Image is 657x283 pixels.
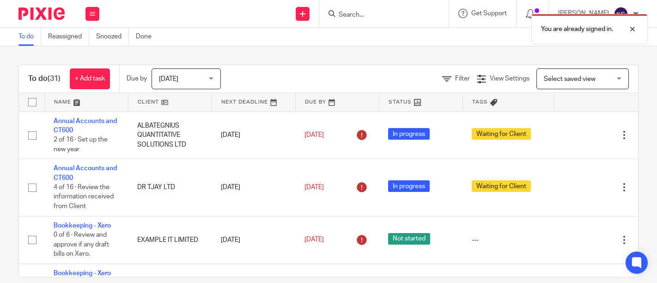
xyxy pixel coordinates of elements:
[212,159,295,216] td: [DATE]
[455,75,470,82] span: Filter
[128,159,212,216] td: DR TJAY LTD
[128,111,212,159] td: ALBATEGNIUS QUANTITATIVE SOLUTIONS LTD
[212,111,295,159] td: [DATE]
[304,132,324,138] span: [DATE]
[304,236,324,243] span: [DATE]
[54,232,109,257] span: 0 of 6 · Review and approve if any draft bills on Xero.
[472,235,545,245] div: ---
[472,99,488,105] span: Tags
[54,222,111,229] a: Bookkeeping - Xero
[18,7,65,20] img: Pixie
[544,76,596,82] span: Select saved view
[54,118,117,134] a: Annual Accounts and CT600
[490,75,529,82] span: View Settings
[54,165,117,181] a: Annual Accounts and CT600
[136,28,158,46] a: Done
[48,28,89,46] a: Reassigned
[388,233,430,245] span: Not started
[127,74,147,83] p: Due by
[54,270,111,277] a: Bookkeeping - Xero
[54,136,108,153] span: 2 of 16 · Set up the new year
[128,216,212,264] td: EXAMPLE IT LIMITED
[159,76,178,82] span: [DATE]
[70,68,110,89] a: + Add task
[48,75,61,82] span: (31)
[388,128,430,140] span: In progress
[18,28,41,46] a: To do
[304,184,324,191] span: [DATE]
[212,216,295,264] td: [DATE]
[96,28,129,46] a: Snoozed
[541,25,613,34] p: You are already signed in.
[472,128,531,140] span: Waiting for Client
[388,180,430,192] span: In progress
[28,74,61,84] h1: To do
[614,6,628,21] img: svg%3E
[472,180,531,192] span: Waiting for Client
[54,184,114,209] span: 4 of 16 · Review the information received from Client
